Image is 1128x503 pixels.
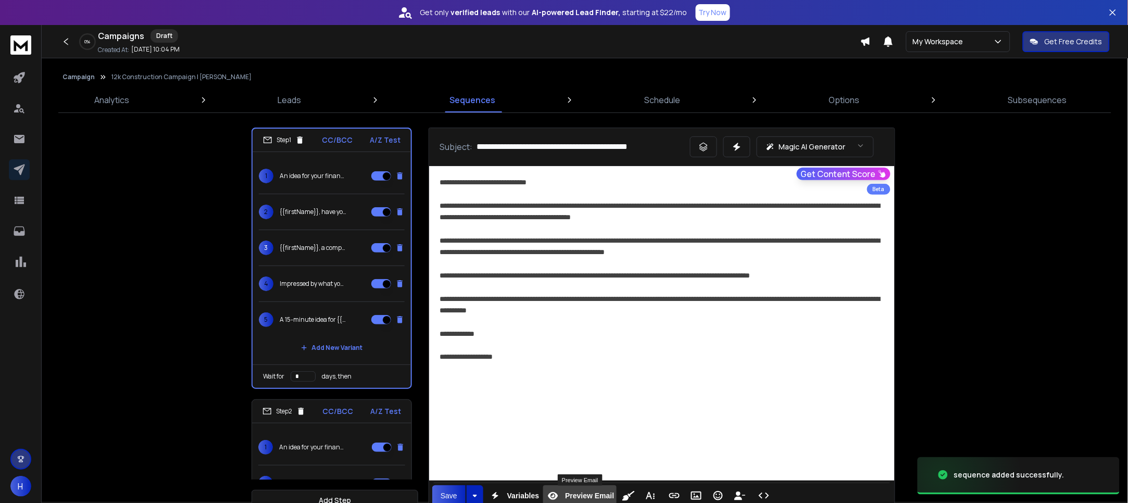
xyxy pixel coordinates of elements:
button: Magic AI Generator [757,136,874,157]
p: {{firstName}}, a complimentary dashboard for you [280,244,346,252]
div: Draft [151,29,178,43]
p: Created At: [98,46,129,54]
p: Options [829,94,859,106]
span: 3 [259,241,273,255]
div: Close [179,17,198,35]
img: Profile image for Raj [151,17,172,37]
div: We'll be back online [DATE] [21,237,174,248]
span: 1 [258,440,273,455]
div: Beta [867,184,891,195]
span: Preview Email [563,492,616,500]
div: • 7m ago [109,193,141,204]
div: Step 2 [262,407,306,416]
div: Send us a message [21,227,174,237]
a: Subsequences [1002,87,1073,112]
span: 5 [259,312,273,327]
button: H [10,476,31,497]
p: Impressed by what you're doing, {{firstName}} [280,280,346,288]
p: Magic AI Generator [779,142,846,152]
p: Analytics [94,94,129,106]
a: Options [822,87,866,112]
li: Step1CC/BCCA/Z Test1An idea for your finances , {{firstName}}2{{firstName}}, have you seen this?3... [252,128,412,389]
img: logo [21,22,91,35]
p: {{firstName}}, have you seen this? [280,208,346,216]
div: Recent messageProfile image for Rajwhats the update?[PERSON_NAME]•7m ago [10,158,198,212]
img: Profile image for Rohan [111,17,132,37]
span: whats the update? [46,183,114,191]
p: CC/BCC [323,406,354,417]
span: 1 [259,169,273,183]
div: Recent message [21,167,187,178]
button: Campaign [62,73,95,81]
span: 2 [259,205,273,219]
p: CC/BCC [322,135,353,145]
h1: Campaigns [98,30,144,42]
p: {{firstName}}, have you seen this? [279,479,346,487]
div: Preview Email [558,474,603,486]
p: Hi [PERSON_NAME] 👋 [21,74,187,109]
strong: AI-powered Lead Finder, [532,7,620,18]
a: Sequences [444,87,502,112]
p: Get only with our starting at $22/mo [420,7,687,18]
div: Step 1 [263,135,305,145]
img: Profile image for Raj [21,182,42,203]
span: Messages [86,351,122,358]
p: My Workspace [913,36,968,47]
div: Profile image for Rajwhats the update?[PERSON_NAME]•7m ago [11,173,197,212]
div: [PERSON_NAME] [46,193,107,204]
p: An idea for your finances , {{firstName}} [279,443,346,451]
p: [DATE] 10:04 PM [131,45,180,54]
p: Leads [278,94,302,106]
div: Optimizing Warmup Settings in ReachInbox [15,292,193,322]
p: Get Free Credits [1045,36,1102,47]
p: A/Z Test [370,406,401,417]
p: Subject: [440,141,472,153]
span: Variables [505,492,542,500]
p: Sequences [450,94,496,106]
button: Add New Variant [293,337,371,358]
div: Optimizing Warmup Settings in ReachInbox [21,296,174,318]
a: Analytics [88,87,135,112]
p: 0 % [85,39,91,45]
span: Search for help [21,272,84,283]
button: Help [139,325,208,367]
a: Leads [272,87,308,112]
p: days, then [322,372,352,381]
button: Messages [69,325,139,367]
p: Subsequences [1008,94,1067,106]
p: An idea for your finances , {{firstName}} [280,172,346,180]
img: Profile image for Lakshita [131,17,152,37]
button: Get Content Score [797,168,891,180]
p: A 15-minute idea for {{firstName}} [280,316,346,324]
button: Try Now [696,4,730,21]
a: Schedule [638,87,686,112]
p: Wait for [263,372,284,381]
div: Send us a messageWe'll be back online [DATE] [10,218,198,257]
strong: verified leads [450,7,500,18]
img: logo [10,35,31,55]
span: Help [165,351,182,358]
span: Home [23,351,46,358]
p: Schedule [644,94,680,106]
span: 2 [258,476,273,491]
p: Try Now [699,7,727,18]
button: Get Free Credits [1023,31,1110,52]
p: 12k Construction Campaign | [PERSON_NAME] [111,73,252,81]
p: How can we assist you [DATE]? [21,109,187,145]
button: Search for help [15,267,193,288]
span: 4 [259,276,273,291]
p: A/Z Test [370,135,400,145]
div: sequence added successfully. [954,470,1064,480]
